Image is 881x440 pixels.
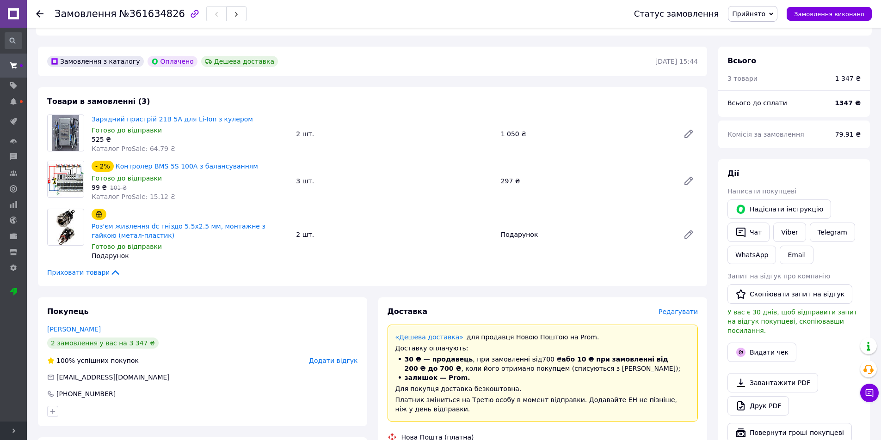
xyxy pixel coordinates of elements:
span: Приховати товари [47,268,121,277]
span: Редагувати [659,308,698,315]
img: Роз'єм живлення dc гніздо 5.5x2.5 мм, монтажне з гайкою (метал-пластик) [56,209,75,245]
span: Всього до сплати [727,99,787,107]
li: , при замовленні від 700 ₴ , коли його отримано покупцем (списуються з [PERSON_NAME]); [395,355,690,373]
div: 2 шт. [292,228,497,241]
div: 525 ₴ [92,135,289,144]
button: Скопіювати запит на відгук [727,284,852,304]
div: 297 ₴ [497,175,676,187]
a: Редагувати [679,125,698,143]
span: Дії [727,169,739,178]
span: Замовлення виконано [794,11,864,18]
a: Роз'єм живлення dc гніздо 5.5x2.5 мм, монтажне з гайкою (метал-пластик) [92,223,265,239]
button: Email [780,246,813,264]
div: Статус замовлення [634,9,719,18]
span: 101 ₴ [110,185,127,191]
span: Комісія за замовлення [727,131,804,138]
span: Товари в замовленні (3) [47,97,150,106]
div: Подарунок [497,228,676,241]
span: У вас є 30 днів, щоб відправити запит на відгук покупцеві, скопіювавши посилання. [727,308,857,334]
a: Друк PDF [727,396,789,416]
div: 1 050 ₴ [497,127,676,140]
span: Запит на відгук про компанію [727,272,830,280]
time: [DATE] 15:44 [655,58,698,65]
span: Готово до відправки [92,127,162,134]
span: Доставка [388,307,428,316]
a: Telegram [810,223,855,242]
div: 2 замовлення у вас на 3 347 ₴ [47,338,159,349]
a: «Дешева доставка» [395,333,463,341]
button: Чат з покупцем [860,384,879,402]
span: Додати відгук [309,357,357,364]
span: Написати покупцеві [727,187,796,195]
a: Контролер BMS 5S 100A з балансуванням [116,163,258,170]
span: Готово до відправки [92,243,162,250]
div: Платник зміниться на Третю особу в момент відправки. Додавайте ЕН не пізніше, ніж у день відправки. [395,395,690,414]
div: - 2% [92,161,114,172]
a: [PERSON_NAME] [47,325,101,333]
div: 3 шт. [292,175,497,187]
button: Надіслати інструкцію [727,199,831,219]
span: 30 ₴ — продавець [405,356,473,363]
div: Доставку оплачують: [395,344,690,353]
div: 2 шт. [292,127,497,140]
button: Видати чек [727,343,796,362]
img: Контролер BMS 5S 100A з балансуванням [48,161,84,197]
a: Редагувати [679,225,698,244]
span: Замовлення [55,8,117,19]
b: 1347 ₴ [835,99,861,107]
span: 3 товари [727,75,758,82]
span: Покупець [47,307,89,316]
a: WhatsApp [727,246,776,264]
div: Подарунок [92,251,289,260]
div: Замовлення з каталогу [47,56,144,67]
span: 99 ₴ [92,184,107,191]
span: 79.91 ₴ [835,131,861,138]
a: Зарядний пристрій 21В 5А для Li-Ion з кулером [92,115,253,123]
span: [EMAIL_ADDRESS][DOMAIN_NAME] [56,374,170,381]
button: Замовлення виконано [787,7,872,21]
span: Каталог ProSale: 64.79 ₴ [92,145,175,152]
div: 1 347 ₴ [835,74,861,83]
span: 100% [56,357,75,364]
div: для продавця Новою Поштою на Prom. [395,332,690,342]
a: Редагувати [679,172,698,190]
div: успішних покупок [47,356,139,365]
a: Viber [773,223,806,242]
span: залишок — Prom. [405,374,470,381]
button: Чат [727,223,770,242]
span: Прийнято [732,10,765,18]
span: Всього [727,56,756,65]
div: [PHONE_NUMBER] [55,389,117,398]
div: Для покупця доставка безкоштовна. [395,384,690,393]
span: Каталог ProSale: 15.12 ₴ [92,193,175,200]
img: Зарядний пристрій 21В 5А для Li-Ion з кулером [52,115,80,151]
span: №361634826 [119,8,185,19]
div: Дешева доставка [201,56,278,67]
div: Оплачено [148,56,197,67]
a: Завантажити PDF [727,373,818,392]
div: Повернутися назад [36,9,43,18]
span: Готово до відправки [92,175,162,182]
